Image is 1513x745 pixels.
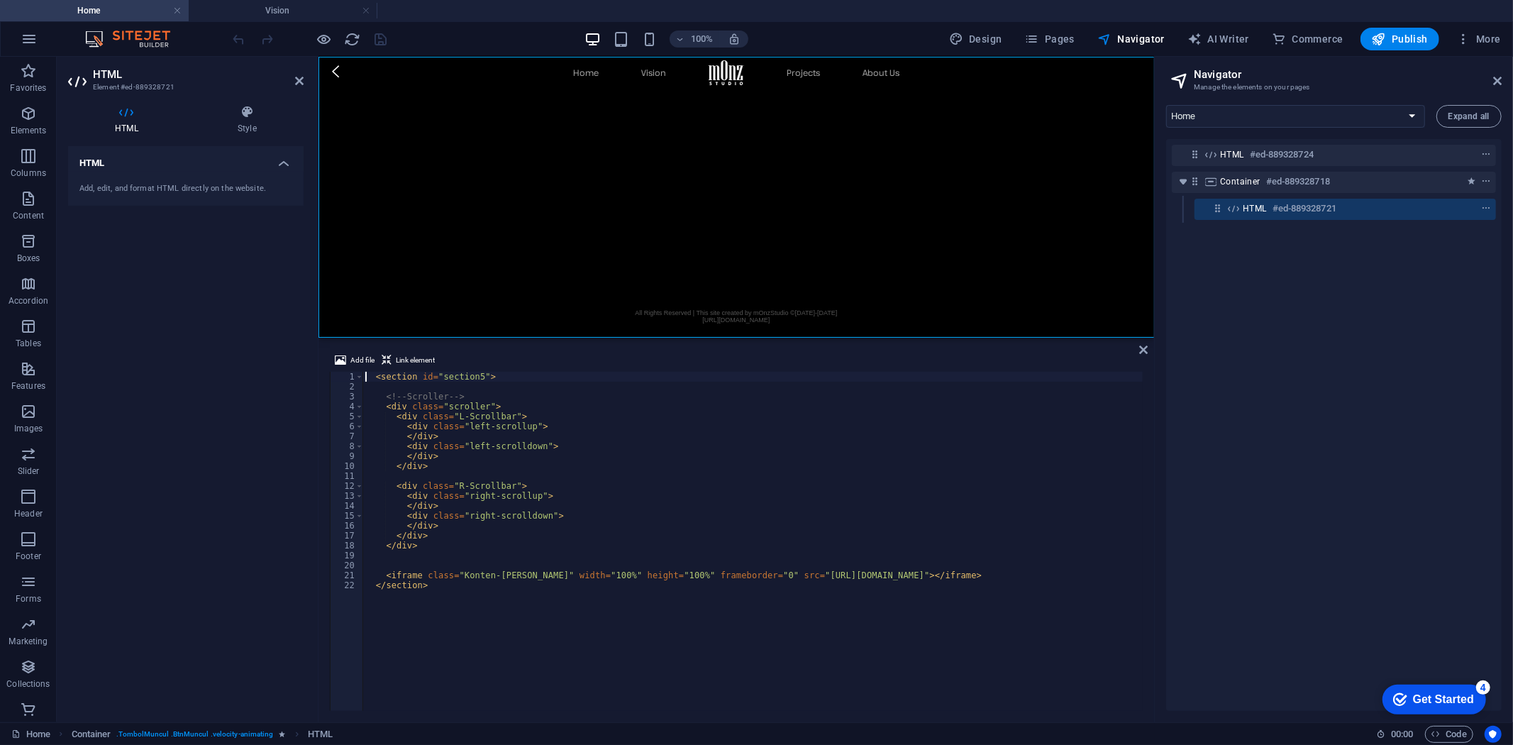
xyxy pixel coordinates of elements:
i: Element contains an animation [279,730,286,738]
span: Click to select. Double-click to edit [308,726,333,743]
button: AI Writer [1182,28,1255,50]
h6: Session time [1376,726,1414,743]
div: 4 [105,3,119,17]
img: Editor Logo [82,31,188,48]
div: 11 [331,471,364,481]
p: Columns [11,167,46,179]
span: Pages [1025,32,1075,46]
div: 6 [331,421,364,431]
span: Code [1431,726,1467,743]
div: Get Started [42,16,103,28]
span: Navigator [1097,32,1165,46]
div: 9 [331,451,364,461]
div: 5 [331,412,364,421]
h2: HTML [93,68,304,81]
img: mOnzStudio-95Bwy9uhb9P2sEyRJBKsOA.svg [390,4,426,28]
span: Container [1220,176,1260,187]
nav: breadcrumb [72,726,333,743]
p: [URL][DOMAIN_NAME] [311,260,524,267]
h6: 100% [691,31,714,48]
button: Usercentrics [1485,726,1502,743]
div: 2 [331,382,364,392]
p: Features [11,380,45,392]
span: 00 00 [1391,726,1413,743]
button: reload [344,31,361,48]
button: toggle-expand [1175,173,1192,190]
p: Collections [6,678,50,690]
h6: #ed-889328721 [1273,200,1336,217]
p: Favorites [10,82,46,94]
button: 100% [670,31,720,48]
span: Add file [350,352,375,369]
div: 12 [331,481,364,491]
span: HTML [1243,203,1267,214]
p: Images [14,423,43,434]
div: 16 [331,521,364,531]
button: Navigator [1092,28,1170,50]
div: Get Started 4 items remaining, 20% complete [11,7,115,37]
span: Expand all [1448,112,1490,121]
button: context-menu [1479,173,1493,190]
p: Boxes [17,253,40,264]
button: Code [1425,726,1473,743]
h2: Navigator [1194,68,1502,81]
div: 22 [331,580,364,590]
span: AI Writer [1187,32,1249,46]
button: animation [1465,173,1479,190]
span: Design [949,32,1002,46]
span: HTML [1220,149,1244,160]
button: context-menu [1479,200,1493,217]
a: Projects [468,11,501,21]
span: Link element [396,352,435,369]
h4: Vision [189,3,377,18]
span: More [1456,32,1501,46]
div: Add, edit, and format HTML directly on the website. [79,183,292,195]
p: Footer [16,551,41,562]
div: 1 [331,372,364,382]
a: Vision [323,11,348,21]
p: Forms [16,593,41,605]
div: 21 [331,570,364,580]
p: Accordion [9,295,48,307]
button: Commerce [1266,28,1349,50]
a: Home [255,11,280,21]
button: Click here to leave preview mode and continue editing [316,31,333,48]
div: 17 [331,531,364,541]
h6: #ed-889328718 [1266,173,1330,190]
div: 4 [331,402,364,412]
i: Reload page [345,31,361,48]
div: 3 [331,392,364,402]
h3: Element #ed-889328721 [93,81,275,94]
button: Pages [1019,28,1080,50]
div: 10 [331,461,364,471]
div: 18 [331,541,364,551]
button: Design [943,28,1008,50]
button: Publish [1360,28,1439,50]
p: Header [14,508,43,519]
div: 20 [331,561,364,570]
span: . TombolMuncul .BtnMuncul .velocity-animating [116,726,273,743]
h4: HTML [68,105,191,135]
h4: HTML [68,146,304,172]
div: 8 [331,441,364,451]
button: context-menu [1479,146,1493,163]
p: Slider [18,465,40,477]
div: 15 [331,511,364,521]
p: Content [13,210,44,221]
p: Commerce [7,721,50,732]
p: Marketing [9,636,48,647]
div: 13 [331,491,364,501]
h3: Manage the elements on your pages [1194,81,1473,94]
p: Tables [16,338,41,349]
div: 7 [331,431,364,441]
a: Click to cancel selection. Double-click to open Pages [11,726,50,743]
span: Commerce [1272,32,1343,46]
span: : [1401,729,1403,739]
h6: #ed-889328724 [1250,146,1314,163]
a: About Us [544,11,581,21]
span: Publish [1372,32,1428,46]
div: 19 [331,551,364,561]
div: 14 [331,501,364,511]
span: Click to select. Double-click to edit [72,726,111,743]
button: Link element [379,352,437,369]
